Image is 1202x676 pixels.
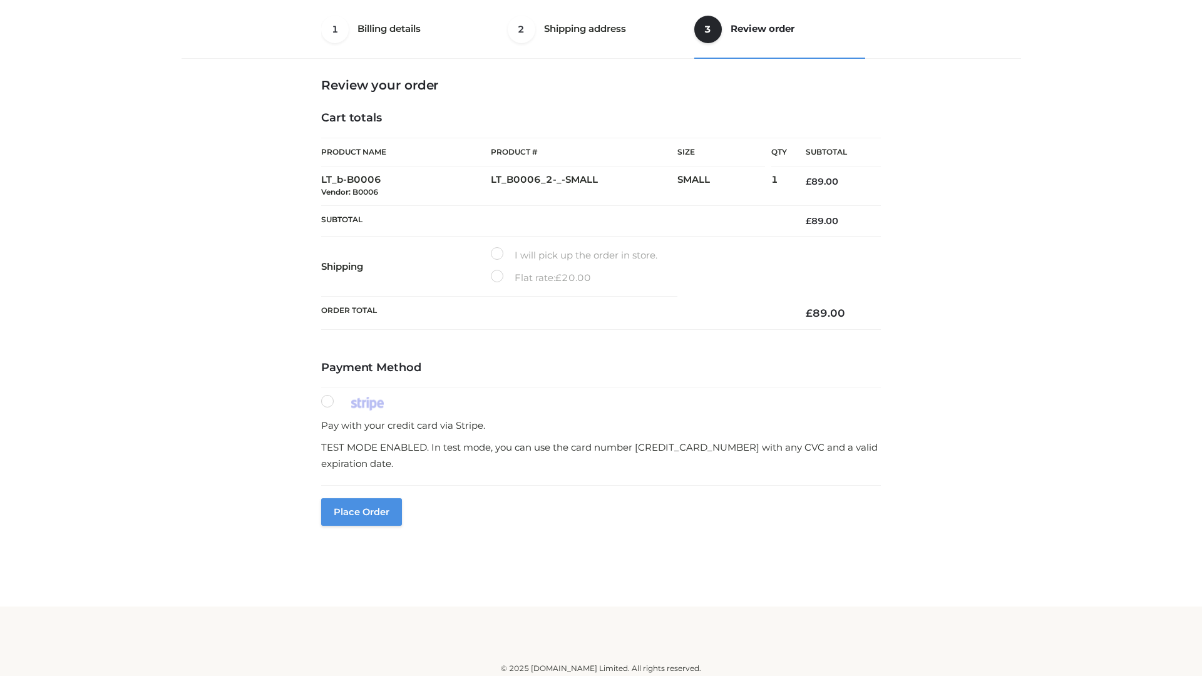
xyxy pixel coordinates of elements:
h3: Review your order [321,78,881,93]
bdi: 89.00 [806,307,845,319]
label: Flat rate: [491,270,591,286]
bdi: 89.00 [806,176,838,187]
p: TEST MODE ENABLED. In test mode, you can use the card number [CREDIT_CARD_NUMBER] with any CVC an... [321,439,881,471]
th: Order Total [321,297,787,330]
th: Product # [491,138,677,166]
h4: Payment Method [321,361,881,375]
small: Vendor: B0006 [321,187,378,197]
span: £ [806,176,811,187]
td: LT_B0006_2-_-SMALL [491,166,677,206]
button: Place order [321,498,402,526]
span: £ [806,215,811,227]
td: SMALL [677,166,771,206]
th: Shipping [321,237,491,297]
span: £ [555,272,562,284]
th: Subtotal [787,138,881,166]
th: Qty [771,138,787,166]
th: Subtotal [321,205,787,236]
span: £ [806,307,813,319]
h4: Cart totals [321,111,881,125]
p: Pay with your credit card via Stripe. [321,417,881,434]
td: LT_b-B0006 [321,166,491,206]
th: Size [677,138,765,166]
label: I will pick up the order in store. [491,247,657,264]
td: 1 [771,166,787,206]
bdi: 20.00 [555,272,591,284]
div: © 2025 [DOMAIN_NAME] Limited. All rights reserved. [186,662,1016,675]
th: Product Name [321,138,491,166]
bdi: 89.00 [806,215,838,227]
